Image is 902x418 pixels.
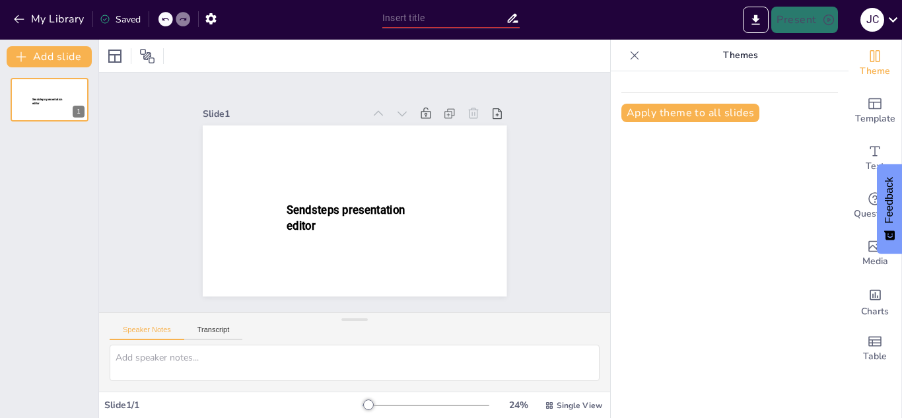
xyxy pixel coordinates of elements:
div: Sendsteps presentation editor1 [11,78,88,122]
div: Layout [104,46,125,67]
span: Questions [854,207,897,221]
span: Feedback [884,177,895,223]
div: 24 % [503,399,534,411]
div: Add text boxes [849,135,901,182]
div: Change the overall theme [849,40,901,87]
div: J C [860,8,884,32]
button: Speaker Notes [110,326,184,340]
p: Themes [645,40,835,71]
button: Feedback - Show survey [877,164,902,254]
button: Present [771,7,837,33]
span: Text [866,159,884,174]
span: Single View [557,400,602,411]
button: Apply theme to all slides [621,104,759,122]
div: Add ready made slides [849,87,901,135]
span: Media [862,254,888,269]
span: Template [855,112,895,126]
div: Saved [100,13,141,26]
div: Get real-time input from your audience [849,182,901,230]
span: Sendsteps presentation editor [287,204,405,232]
span: Sendsteps presentation editor [32,98,63,105]
span: Theme [860,64,890,79]
div: Add charts and graphs [849,277,901,325]
span: Table [863,349,887,364]
span: Charts [861,304,889,319]
button: Add slide [7,46,92,67]
div: Slide 1 / 1 [104,399,363,411]
input: Insert title [382,9,506,28]
button: Export to PowerPoint [743,7,769,33]
span: Position [139,48,155,64]
div: Add images, graphics, shapes or video [849,230,901,277]
div: Add a table [849,325,901,372]
button: My Library [10,9,90,30]
button: J C [860,7,884,33]
div: Slide 1 [203,108,364,120]
button: Transcript [184,326,243,340]
div: 1 [73,106,85,118]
